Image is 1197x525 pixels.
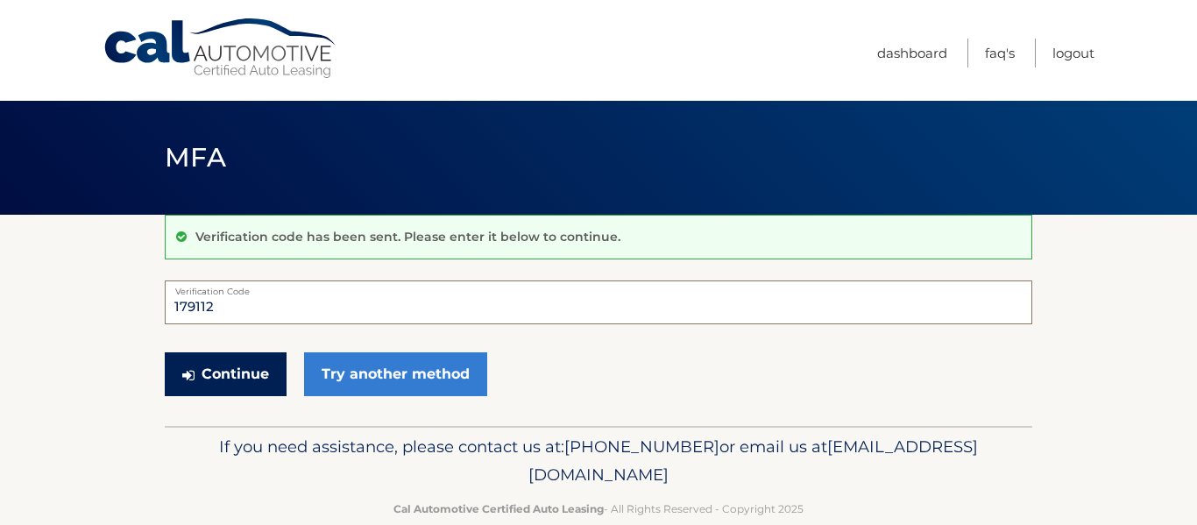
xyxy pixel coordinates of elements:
a: Try another method [304,352,487,396]
p: If you need assistance, please contact us at: or email us at [176,433,1021,489]
label: Verification Code [165,280,1032,294]
a: Logout [1052,39,1094,67]
a: Cal Automotive [103,18,339,80]
span: [EMAIL_ADDRESS][DOMAIN_NAME] [528,436,978,485]
a: Dashboard [877,39,947,67]
span: [PHONE_NUMBER] [564,436,719,457]
strong: Cal Automotive Certified Auto Leasing [393,502,604,515]
a: FAQ's [985,39,1015,67]
input: Verification Code [165,280,1032,324]
p: Verification code has been sent. Please enter it below to continue. [195,229,620,245]
button: Continue [165,352,287,396]
span: MFA [165,141,226,174]
p: - All Rights Reserved - Copyright 2025 [176,500,1021,518]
